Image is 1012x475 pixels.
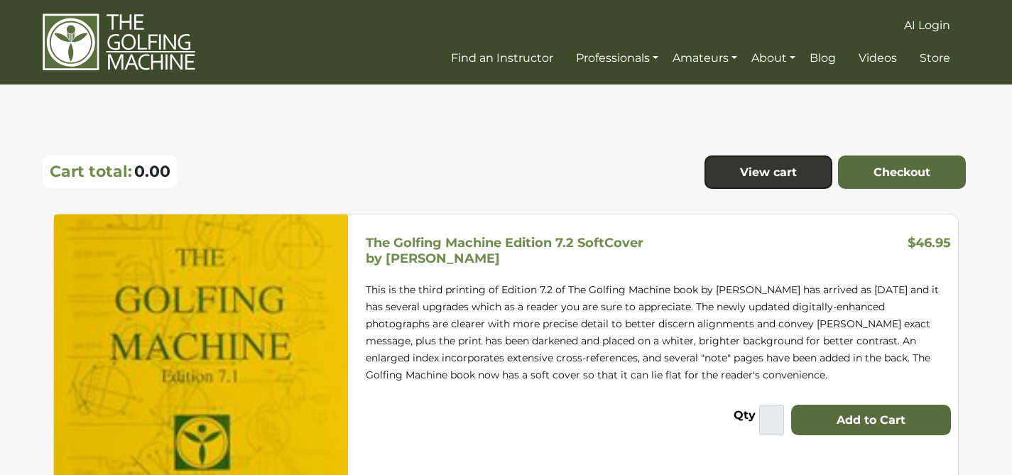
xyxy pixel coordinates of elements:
[904,18,950,32] span: AI Login
[134,162,170,181] span: 0.00
[791,405,951,436] button: Add to Cart
[855,45,901,71] a: Videos
[810,51,836,65] span: Blog
[748,45,799,71] a: About
[901,13,954,38] a: AI Login
[669,45,741,71] a: Amateurs
[908,236,951,256] h3: $46.95
[43,13,195,72] img: The Golfing Machine
[366,235,643,266] h5: The Golfing Machine Edition 7.2 SoftCover by [PERSON_NAME]
[572,45,662,71] a: Professionals
[451,51,553,65] span: Find an Instructor
[734,406,756,428] label: Qty
[916,45,954,71] a: Store
[366,281,951,383] p: This is the third printing of Edition 7.2 of The Golfing Machine book by [PERSON_NAME] has arrive...
[920,51,950,65] span: Store
[447,45,557,71] a: Find an Instructor
[50,162,132,181] p: Cart total:
[838,155,966,190] a: Checkout
[859,51,897,65] span: Videos
[806,45,839,71] a: Blog
[704,155,832,190] a: View cart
